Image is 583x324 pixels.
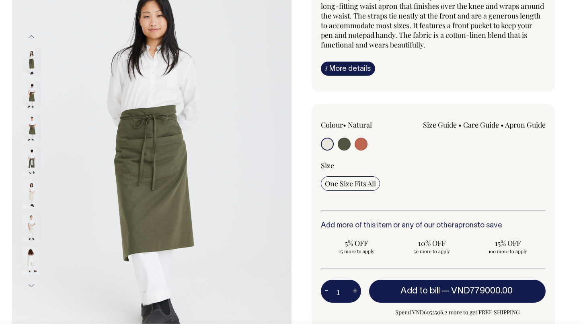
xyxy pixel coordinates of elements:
[423,120,457,130] a: Size Guide
[321,283,332,299] button: -
[23,114,41,142] img: olive
[472,236,543,257] input: 15% OFF 100 more to apply
[476,238,539,248] span: 15% OFF
[505,120,546,130] a: Apron Guide
[321,222,546,230] h6: Add more of this item or any of our other to save
[321,62,375,76] a: iMore details
[25,277,37,295] button: Next
[343,120,346,130] span: •
[454,222,477,229] a: aprons
[23,246,41,274] img: natural
[321,236,392,257] input: 5% OFF 25 more to apply
[325,64,327,72] span: i
[321,161,546,170] div: Size
[321,176,380,191] input: One Size Fits All
[442,287,515,295] span: —
[25,28,37,46] button: Previous
[325,179,376,188] span: One Size Fits All
[349,283,361,299] button: +
[23,48,41,76] img: olive
[451,287,513,295] span: VND779000.00
[325,238,388,248] span: 5% OFF
[325,248,388,254] span: 25 more to apply
[23,81,41,109] img: olive
[23,180,41,208] img: natural
[400,238,463,248] span: 10% OFF
[23,147,41,175] img: olive
[396,236,467,257] input: 10% OFF 50 more to apply
[321,120,411,130] div: Colour
[458,120,462,130] span: •
[348,120,372,130] label: Natural
[476,248,539,254] span: 100 more to apply
[369,307,546,317] span: Spend VND6053506.2 more to get FREE SHIPPING
[23,213,41,241] img: natural
[369,280,546,302] button: Add to bill —VND779000.00
[501,120,504,130] span: •
[400,248,463,254] span: 50 more to apply
[463,120,499,130] a: Care Guide
[400,287,440,295] span: Add to bill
